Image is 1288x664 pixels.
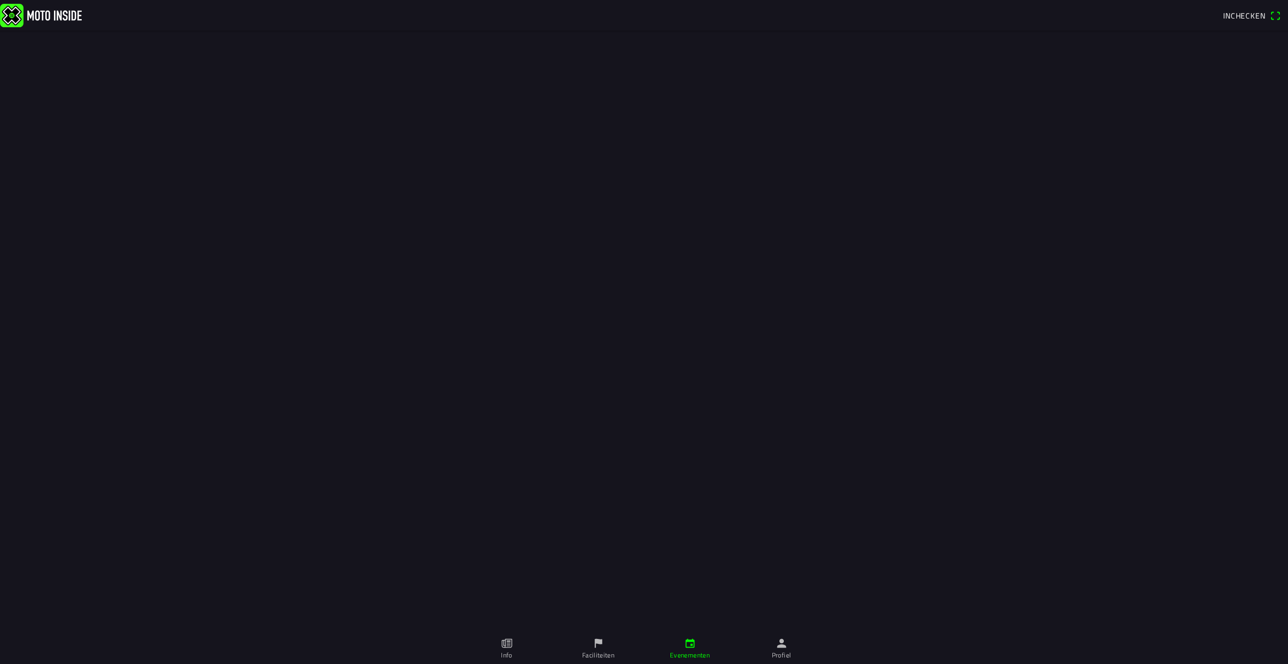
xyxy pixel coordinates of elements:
[501,650,512,660] ion-label: Info
[684,637,696,649] ion-icon: calendar
[772,650,791,660] ion-label: Profiel
[1218,6,1286,25] a: Incheckenqr scanner
[582,650,614,660] ion-label: Faciliteiten
[592,637,604,649] ion-icon: flag
[501,637,513,649] ion-icon: paper
[776,637,788,649] ion-icon: person
[670,650,710,660] ion-label: Evenementen
[1223,10,1266,21] span: Inchecken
